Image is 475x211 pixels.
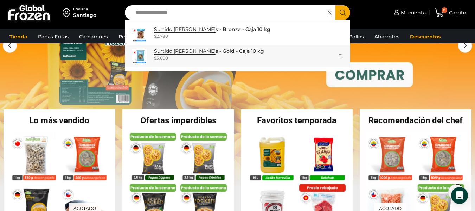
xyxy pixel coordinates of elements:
[122,116,234,125] h2: Ofertas imperdibles
[442,7,447,13] span: 0
[154,48,216,55] strong: Surtido [PERSON_NAME]
[125,45,350,67] a: Surtido [PERSON_NAME]s - Gold - Caja 10 kg $3.090
[73,7,96,12] div: Enviar a
[154,33,168,39] bdi: 2.780
[399,9,426,16] span: Mi cuenta
[4,116,115,125] h2: Lo más vendido
[154,33,156,39] span: $
[34,30,72,43] a: Papas Fritas
[451,187,468,204] div: Open Intercom Messenger
[241,116,353,125] h2: Favoritos temporada
[392,6,426,20] a: Mi cuenta
[6,30,31,43] a: Tienda
[335,5,350,20] button: Search button
[63,7,73,19] img: address-field-icon.svg
[433,5,468,21] a: 0 Carrito
[345,30,367,43] a: Pollos
[125,24,350,45] a: Surtido [PERSON_NAME]s - Bronze - Caja 10 kg $2.780
[154,47,264,55] p: s - Gold - Caja 10 kg
[154,55,156,61] span: $
[3,39,17,53] div: Previous slide
[371,30,403,43] a: Abarrotes
[73,12,96,19] div: Santiago
[154,25,270,33] p: s - Bronze - Caja 10 kg
[115,30,173,43] a: Pescados y Mariscos
[447,9,466,16] span: Carrito
[458,39,472,53] div: Next slide
[406,30,444,43] a: Descuentos
[360,116,471,125] h2: Recomendación del chef
[154,26,216,33] strong: Surtido [PERSON_NAME]
[76,30,111,43] a: Camarones
[154,55,168,61] bdi: 3.090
